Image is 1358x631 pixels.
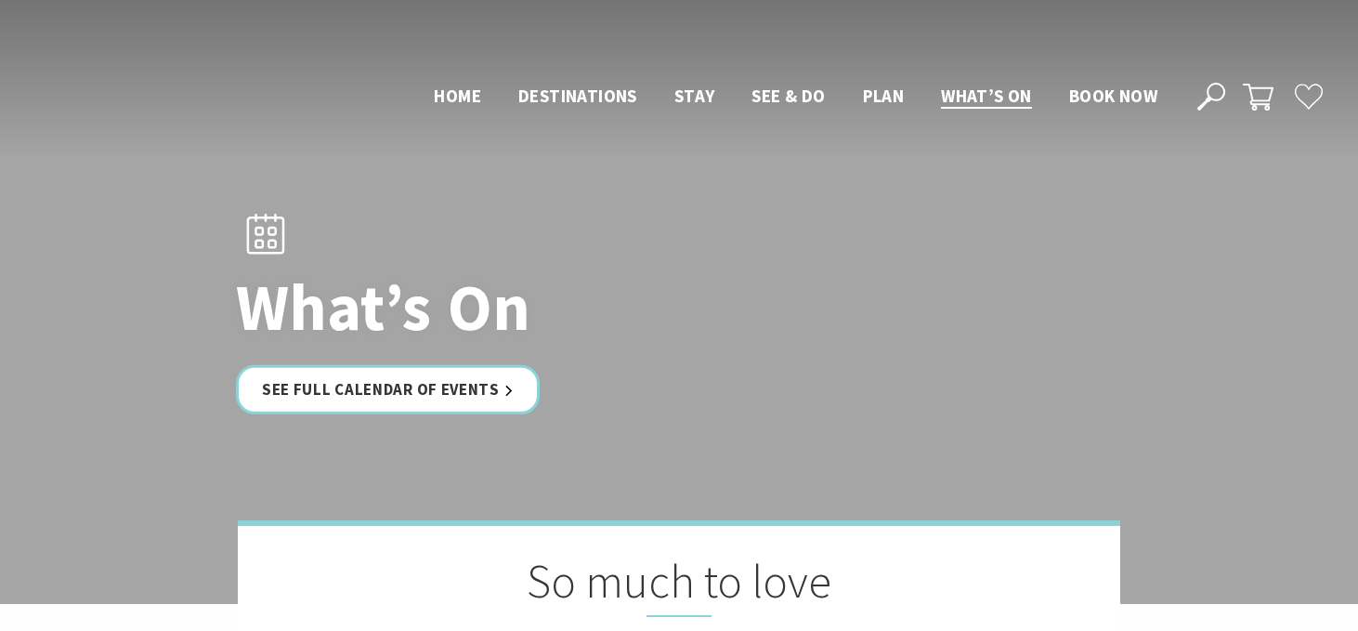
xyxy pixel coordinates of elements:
[331,554,1027,617] h2: So much to love
[236,365,540,414] a: See Full Calendar of Events
[674,85,715,107] span: Stay
[751,85,825,107] span: See & Do
[941,85,1032,107] span: What’s On
[863,85,905,107] span: Plan
[1069,85,1157,107] span: Book now
[518,85,637,107] span: Destinations
[434,85,481,107] span: Home
[236,271,761,343] h1: What’s On
[415,82,1176,112] nav: Main Menu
